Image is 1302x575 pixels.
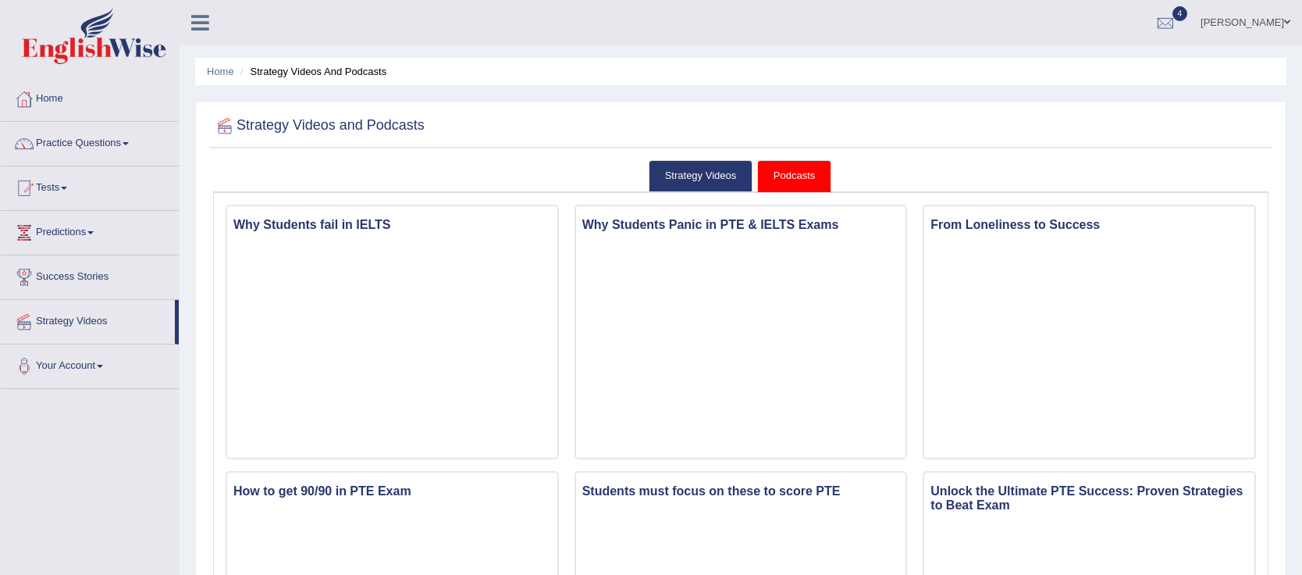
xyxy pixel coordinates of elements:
[1,345,179,384] a: Your Account
[1,122,179,161] a: Practice Questions
[649,160,753,192] a: Strategy Videos
[576,480,906,502] h3: Students must focus on these to score PTE
[924,214,1254,236] h3: From Loneliness to Success
[1,211,179,250] a: Predictions
[576,214,906,236] h3: Why Students Panic in PTE & IELTS Exams
[1,77,179,116] a: Home
[237,64,386,79] li: Strategy Videos and Podcasts
[1,166,179,205] a: Tests
[1,255,179,295] a: Success Stories
[1,300,175,339] a: Strategy Videos
[207,66,234,77] a: Home
[227,214,557,236] h3: Why Students fail in IELTS
[213,114,425,137] h2: Strategy Videos and Podcasts
[227,480,557,502] h3: How to get 90/90 in PTE Exam
[924,480,1254,516] h3: Unlock the Ultimate PTE Success: Proven Strategies to Beat Exam
[757,160,831,192] a: Podcasts
[1172,6,1188,21] span: 4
